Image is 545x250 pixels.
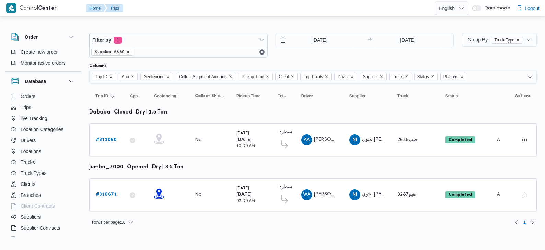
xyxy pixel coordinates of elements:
[349,134,360,145] div: Najoi Ibrahem Hafiz Ahmad
[529,218,537,226] button: Next page
[379,75,384,79] button: Remove Supplier from selection in this group
[360,73,387,80] span: Supplier
[89,165,183,170] b: jumbo_7000 | opened | dry | 3.5 ton
[279,185,317,189] b: فرونت دور مسطرد
[89,63,106,69] label: Columns
[352,189,357,200] span: NI
[367,38,372,43] div: →
[130,75,135,79] button: Remove App from selection in this group
[338,73,349,81] span: Driver
[303,189,310,200] span: WA
[236,192,252,197] b: [DATE]
[89,218,136,226] button: Rows per page:10
[279,73,289,81] span: Client
[21,224,60,232] span: Supplier Contracts
[105,4,123,12] button: Trips
[38,6,57,11] b: Center
[352,134,357,145] span: NI
[445,136,475,143] span: Completed
[21,103,31,111] span: Trips
[21,136,36,144] span: Drivers
[325,75,329,79] button: Remove Trip Points from selection in this group
[236,187,249,190] small: [DATE]
[516,38,520,42] button: remove selected entity
[362,137,413,142] span: نجوي [PERSON_NAME]
[166,75,170,79] button: Remove Geofencing from selection in this group
[512,218,521,226] button: Previous page
[443,73,459,81] span: Platform
[414,73,438,80] span: Status
[462,33,537,47] button: Group ByTruck Typeremove selected entity
[90,33,267,47] button: Filter by1 active filters
[92,73,116,80] span: Trip ID
[5,47,81,71] div: Order
[127,91,144,102] button: App
[5,91,81,239] div: Database
[349,93,366,99] span: Supplier
[279,130,317,134] b: فرونت دور مسطرد
[301,93,313,99] span: Driver
[8,179,78,190] button: Clients
[21,180,35,188] span: Clients
[91,49,133,56] span: Supplier: #880
[151,91,185,102] button: Geofencing
[8,91,78,102] button: Orders
[96,136,117,144] a: #311060
[301,134,312,145] div: Ahmad Abadalaah Jadalkariam Ali
[304,73,323,81] span: Trip Points
[430,75,434,79] button: Remove Status from selection in this group
[8,223,78,234] button: Supplier Contracts
[404,75,408,79] button: Remove Truck from selection in this group
[8,47,78,58] button: Create new order
[195,93,224,99] span: Collect Shipment Amounts
[395,91,436,102] button: Truck
[25,77,46,85] h3: Database
[276,33,354,47] input: Press the down key to open a popover containing a calendar.
[8,102,78,113] button: Trips
[374,33,442,47] input: Press the down key to open a popover containing a calendar.
[350,75,354,79] button: Remove Driver from selection in this group
[301,189,312,200] div: Wlaid Abadalihamaid Hassan Ali Alkardi
[242,73,264,81] span: Pickup Time
[94,49,125,55] span: Supplier: #880
[258,48,266,56] button: Remove
[92,36,111,44] span: Filter by
[96,138,117,142] b: # 311060
[397,93,408,99] span: Truck
[525,4,540,12] span: Logout
[114,37,122,44] span: 1 active filters
[362,192,413,197] span: نجوي [PERSON_NAME]
[86,4,106,12] button: Home
[277,93,289,99] span: Trip Points
[144,73,164,81] span: Geofencing
[21,191,41,199] span: Branches
[95,93,108,99] span: Trip ID; Sorted in descending order
[515,93,531,99] span: Actions
[389,73,411,80] span: Truck
[179,73,227,81] span: Collect Shipment Amounts
[195,137,202,143] div: No
[236,199,255,203] small: 07:00 AM
[21,48,58,56] span: Create new order
[8,168,78,179] button: Truck Types
[494,37,514,43] span: Truck Type
[443,91,487,102] button: Status
[8,124,78,135] button: Location Categories
[21,147,41,155] span: Locations
[519,189,530,200] button: Actions
[514,1,542,15] button: Logout
[494,91,499,102] button: Platform
[8,234,78,245] button: Devices
[481,5,510,11] span: Dark mode
[8,157,78,168] button: Trucks
[236,144,255,148] small: 10:00 AM
[229,75,233,79] button: Remove Collect Shipment Amounts from selection in this group
[275,73,298,80] span: Client
[21,202,55,210] span: Client Contracts
[314,137,353,142] span: [PERSON_NAME]
[93,91,120,102] button: Trip IDSorted in descending order
[8,190,78,201] button: Branches
[96,192,117,197] b: # 310671
[95,73,107,81] span: Trip ID
[140,73,173,80] span: Geofencing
